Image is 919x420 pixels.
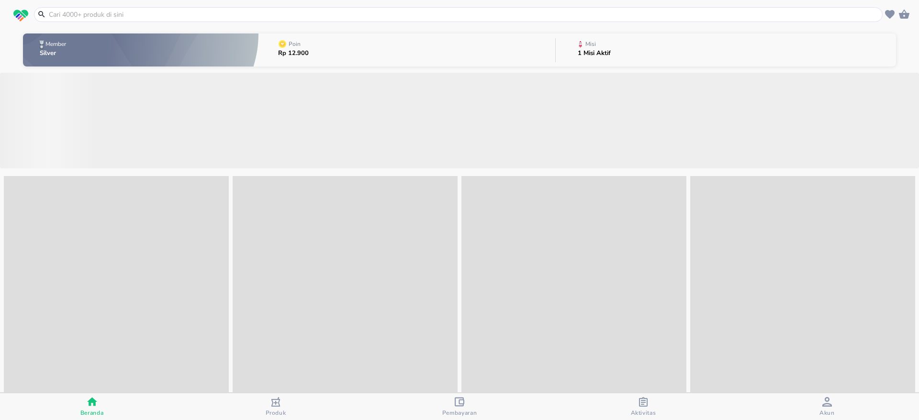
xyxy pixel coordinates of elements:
[23,31,258,69] button: MemberSilver
[735,393,919,420] button: Akun
[48,10,880,20] input: Cari 4000+ produk di sini
[556,31,896,69] button: Misi1 Misi Aktif
[551,393,735,420] button: Aktivitas
[631,409,656,417] span: Aktivitas
[368,393,551,420] button: Pembayaran
[266,409,286,417] span: Produk
[585,41,596,47] p: Misi
[40,50,68,56] p: Silver
[13,10,28,22] img: logo_swiperx_s.bd005f3b.svg
[578,50,611,56] p: 1 Misi Aktif
[819,409,835,417] span: Akun
[45,41,66,47] p: Member
[184,393,368,420] button: Produk
[278,50,309,56] p: Rp 12.900
[258,31,555,69] button: PoinRp 12.900
[442,409,477,417] span: Pembayaran
[289,41,301,47] p: Poin
[80,409,104,417] span: Beranda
